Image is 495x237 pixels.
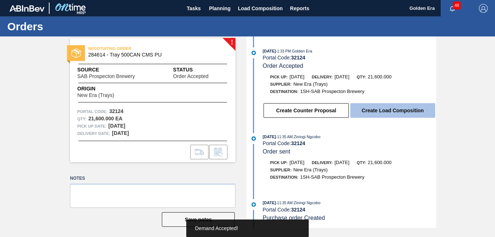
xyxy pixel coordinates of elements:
span: Destination: [270,175,298,179]
span: [DATE] [263,201,276,205]
span: 21,600.000 [368,160,391,165]
span: Purchase order Created [263,215,325,221]
span: Origin [77,85,132,93]
span: : Golden Era [291,49,312,53]
img: atual [252,136,256,141]
button: Notifications [441,3,464,13]
span: Delivery: [312,160,332,165]
span: Qty: [357,75,366,79]
span: Destination: [270,89,298,94]
span: [DATE] [335,160,350,165]
img: Logout [479,4,488,13]
button: Save notes [162,212,235,227]
strong: 32124 [291,140,305,146]
span: : Ziningi Ngcobo [293,135,320,139]
span: [DATE] [289,74,304,79]
span: Order Accepted [263,63,303,69]
span: Tasks [186,4,202,13]
span: [DATE] [289,160,304,165]
span: Demand Accepted! [195,225,238,231]
span: Qty : [77,115,86,123]
span: 48 [453,1,461,9]
span: 284614 - Tray 500CAN CMS PU [88,52,221,58]
span: Delivery Date: [77,130,110,137]
button: Create Load Composition [350,103,435,118]
span: Order sent [263,148,291,155]
span: [DATE] [263,49,276,53]
span: - 11:35 AM [276,135,293,139]
strong: [DATE] [108,123,125,129]
img: TNhmsLtSVTkK8tSr43FrP2fwEKptu5GPRR3wAAAABJRU5ErkJggg== [9,5,44,12]
strong: 32124 [291,207,305,213]
span: [DATE] [335,74,350,79]
span: NEGOTIATING ORDER [88,45,190,52]
label: Notes [70,173,235,184]
span: 21,600.000 [368,74,391,79]
span: 1SH-SAB Prospecton Brewery [300,89,364,94]
span: SAB Prospecton Brewery [77,74,135,79]
span: Planning [209,4,231,13]
span: Pick up Date: [77,123,106,130]
span: : Ziningi Ngcobo [293,201,320,205]
span: Load Composition [238,4,283,13]
span: - 1:33 PM [276,49,291,53]
strong: 32124 [291,55,305,61]
span: [DATE] [263,135,276,139]
span: Pick up: [270,160,288,165]
span: 1SH-SAB Prospecton Brewery [300,174,364,180]
button: Create Counter Proposal [264,103,349,118]
img: atual [252,202,256,207]
div: Portal Code: [263,207,436,213]
strong: 21,600.000 EA [88,116,122,121]
h1: Orders [7,22,137,31]
div: Portal Code: [263,140,436,146]
span: - 11:35 AM [276,201,293,205]
span: Supplier: [270,82,292,86]
span: Qty: [357,160,366,165]
span: New Era (Trays) [77,93,114,98]
div: Go to Load Composition [190,145,208,159]
strong: 32124 [109,108,124,114]
strong: [DATE] [112,130,129,136]
span: New Era (Trays) [293,81,328,87]
span: Reports [290,4,309,13]
span: Portal Code: [77,108,108,115]
span: New Era (Trays) [293,167,328,172]
span: Order Accepted [173,74,208,79]
span: Supplier: [270,168,292,172]
img: status [71,48,81,58]
span: Status [173,66,228,74]
span: Delivery: [312,75,332,79]
img: atual [252,51,256,55]
span: Pick up: [270,75,288,79]
div: Inform order change [209,145,227,159]
div: Portal Code: [263,55,436,61]
span: Source [77,66,157,74]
